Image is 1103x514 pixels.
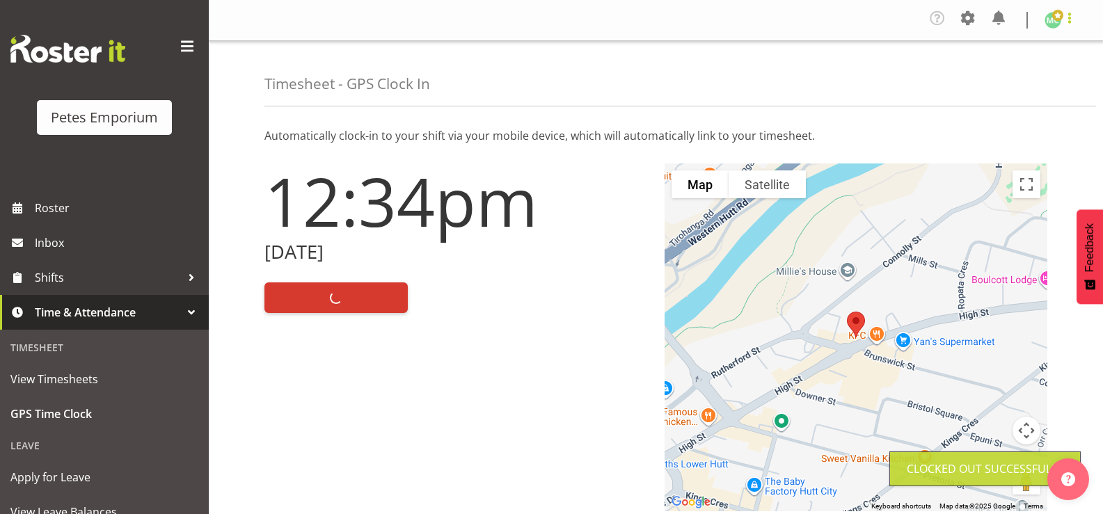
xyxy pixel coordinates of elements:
button: Show street map [672,170,729,198]
button: Feedback - Show survey [1077,209,1103,304]
a: View Timesheets [3,362,205,396]
span: Apply for Leave [10,467,198,488]
div: Leave [3,431,205,460]
button: Map camera controls [1013,417,1040,444]
span: Map data ©2025 Google [939,502,1015,510]
span: Roster [35,198,202,218]
a: Apply for Leave [3,460,205,495]
span: Feedback [1084,223,1096,272]
a: GPS Time Clock [3,396,205,431]
h1: 12:34pm [264,163,648,239]
h2: [DATE] [264,241,648,263]
div: Clocked out Successfully [907,460,1063,477]
span: Inbox [35,232,202,253]
img: melissa-cowen2635.jpg [1045,12,1061,29]
a: Terms (opens in new tab) [1024,502,1043,510]
button: Show satellite imagery [729,170,806,198]
img: Rosterit website logo [10,35,125,63]
span: Shifts [35,267,181,288]
img: help-xxl-2.png [1061,472,1075,486]
span: GPS Time Clock [10,403,198,424]
p: Automatically clock-in to your shift via your mobile device, which will automatically link to you... [264,127,1047,144]
span: Time & Attendance [35,302,181,323]
button: Keyboard shortcuts [871,501,931,511]
img: Google [668,493,714,511]
button: Toggle fullscreen view [1013,170,1040,198]
span: View Timesheets [10,369,198,389]
div: Petes Emporium [51,107,158,128]
div: Timesheet [3,333,205,362]
h4: Timesheet - GPS Clock In [264,76,430,92]
a: Open this area in Google Maps (opens a new window) [668,493,714,511]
